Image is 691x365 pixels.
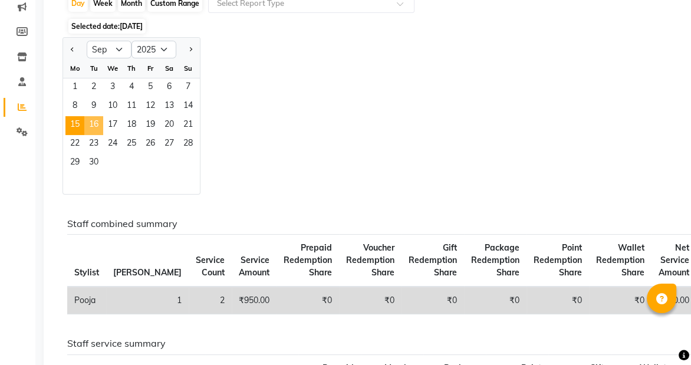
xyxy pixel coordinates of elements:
[84,116,103,135] div: Tuesday, September 16, 2025
[277,287,339,314] td: ₹0
[179,97,198,116] div: Sunday, September 14, 2025
[141,135,160,154] div: Friday, September 26, 2025
[402,287,464,314] td: ₹0
[409,242,457,278] span: Gift Redemption Share
[67,218,666,229] h6: Staff combined summary
[179,78,198,97] div: Sunday, September 7, 2025
[65,97,84,116] span: 8
[160,78,179,97] span: 6
[103,116,122,135] span: 17
[65,116,84,135] span: 15
[160,59,179,78] div: Sa
[84,154,103,173] span: 30
[179,116,198,135] span: 21
[141,116,160,135] span: 19
[103,78,122,97] div: Wednesday, September 3, 2025
[122,78,141,97] span: 4
[84,97,103,116] span: 9
[113,267,182,278] span: [PERSON_NAME]
[120,22,143,31] span: [DATE]
[141,78,160,97] span: 5
[534,242,582,278] span: Point Redemption Share
[179,135,198,154] div: Sunday, September 28, 2025
[103,116,122,135] div: Wednesday, September 17, 2025
[160,97,179,116] div: Saturday, September 13, 2025
[122,78,141,97] div: Thursday, September 4, 2025
[65,154,84,173] span: 29
[103,59,122,78] div: We
[84,135,103,154] div: Tuesday, September 23, 2025
[160,116,179,135] span: 20
[179,135,198,154] span: 28
[141,97,160,116] span: 12
[589,287,651,314] td: ₹0
[464,287,527,314] td: ₹0
[239,255,269,278] span: Service Amount
[65,78,84,97] div: Monday, September 1, 2025
[179,116,198,135] div: Sunday, September 21, 2025
[160,97,179,116] span: 13
[141,59,160,78] div: Fr
[122,135,141,154] span: 25
[65,154,84,173] div: Monday, September 29, 2025
[179,97,198,116] span: 14
[141,116,160,135] div: Friday, September 19, 2025
[131,41,176,58] select: Select year
[84,154,103,173] div: Tuesday, September 30, 2025
[84,97,103,116] div: Tuesday, September 9, 2025
[160,135,179,154] span: 27
[65,59,84,78] div: Mo
[84,78,103,97] div: Tuesday, September 2, 2025
[84,135,103,154] span: 23
[141,97,160,116] div: Friday, September 12, 2025
[141,78,160,97] div: Friday, September 5, 2025
[284,242,332,278] span: Prepaid Redemption Share
[87,41,131,58] select: Select month
[122,116,141,135] div: Thursday, September 18, 2025
[74,267,99,278] span: Stylist
[179,78,198,97] span: 7
[122,116,141,135] span: 18
[67,338,666,349] h6: Staff service summary
[84,78,103,97] span: 2
[122,59,141,78] div: Th
[527,287,589,314] td: ₹0
[65,116,84,135] div: Monday, September 15, 2025
[122,97,141,116] div: Thursday, September 11, 2025
[84,116,103,135] span: 16
[346,242,394,278] span: Voucher Redemption Share
[68,40,77,59] button: Previous month
[232,287,277,314] td: ₹950.00
[471,242,519,278] span: Package Redemption Share
[84,59,103,78] div: Tu
[160,78,179,97] div: Saturday, September 6, 2025
[103,135,122,154] span: 24
[103,78,122,97] span: 3
[103,97,122,116] span: 10
[103,97,122,116] div: Wednesday, September 10, 2025
[122,135,141,154] div: Thursday, September 25, 2025
[68,19,146,34] span: Selected date:
[122,97,141,116] span: 11
[160,135,179,154] div: Saturday, September 27, 2025
[65,78,84,97] span: 1
[65,97,84,116] div: Monday, September 8, 2025
[65,135,84,154] span: 22
[189,287,232,314] td: 2
[106,287,189,314] td: 1
[103,135,122,154] div: Wednesday, September 24, 2025
[196,255,225,278] span: Service Count
[596,242,644,278] span: Wallet Redemption Share
[141,135,160,154] span: 26
[67,287,106,314] td: Pooja
[339,287,402,314] td: ₹0
[160,116,179,135] div: Saturday, September 20, 2025
[65,135,84,154] div: Monday, September 22, 2025
[179,59,198,78] div: Su
[659,242,689,278] span: Net Service Amount
[186,40,195,59] button: Next month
